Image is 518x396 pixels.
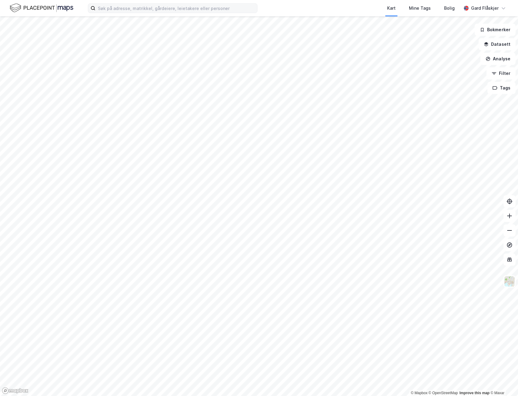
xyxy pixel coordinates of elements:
[479,38,516,50] button: Datasett
[504,276,515,287] img: Z
[486,67,516,79] button: Filter
[95,4,257,13] input: Søk på adresse, matrikkel, gårdeiere, leietakere eller personer
[2,387,28,394] a: Mapbox homepage
[387,5,396,12] div: Kart
[471,5,499,12] div: Gard Flåskjer
[411,391,427,395] a: Mapbox
[488,367,518,396] div: Kontrollprogram for chat
[429,391,458,395] a: OpenStreetMap
[409,5,431,12] div: Mine Tags
[487,82,516,94] button: Tags
[460,391,490,395] a: Improve this map
[444,5,455,12] div: Bolig
[480,53,516,65] button: Analyse
[488,367,518,396] iframe: Chat Widget
[10,3,73,13] img: logo.f888ab2527a4732fd821a326f86c7f29.svg
[475,24,516,36] button: Bokmerker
